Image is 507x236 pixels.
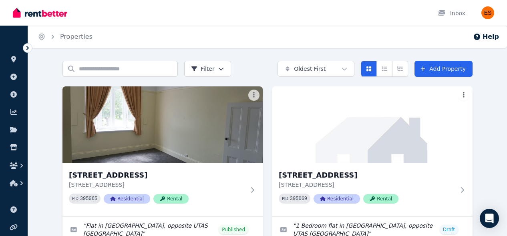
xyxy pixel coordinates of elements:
div: Open Intercom Messenger [480,209,499,228]
button: Oldest First [278,61,354,77]
button: Compact list view [376,61,392,77]
span: Residential [314,194,360,204]
p: [STREET_ADDRESS] [69,181,245,189]
div: View options [361,61,408,77]
span: Residential [104,194,150,204]
button: More options [248,90,260,101]
span: Oldest First [294,65,326,73]
span: Rental [153,194,189,204]
button: Card view [361,61,377,77]
code: 395069 [290,196,307,202]
h3: [STREET_ADDRESS] [279,170,455,181]
a: Add Property [414,61,473,77]
button: More options [458,90,469,101]
span: Rental [363,194,398,204]
p: [STREET_ADDRESS] [279,181,455,189]
small: PID [72,196,78,201]
nav: Breadcrumb [28,26,102,48]
a: Unit 2/55 Invermay Rd, Invermay[STREET_ADDRESS][STREET_ADDRESS]PID 395065ResidentialRental [62,86,263,216]
button: Help [473,32,499,42]
a: Properties [60,33,93,40]
small: PID [282,196,288,201]
div: Inbox [437,9,465,17]
img: RentBetter [13,7,67,19]
h3: [STREET_ADDRESS] [69,170,245,181]
img: Unit 1/55 Invermay Rd, Invermay [272,86,473,163]
img: Unit 2/55 Invermay Rd, Invermay [62,86,263,163]
img: Evangeline Samoilov [481,6,494,19]
button: Filter [184,61,231,77]
a: Unit 1/55 Invermay Rd, Invermay[STREET_ADDRESS][STREET_ADDRESS]PID 395069ResidentialRental [272,86,473,216]
code: 395065 [80,196,97,202]
button: Expanded list view [392,61,408,77]
span: Filter [191,65,215,73]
